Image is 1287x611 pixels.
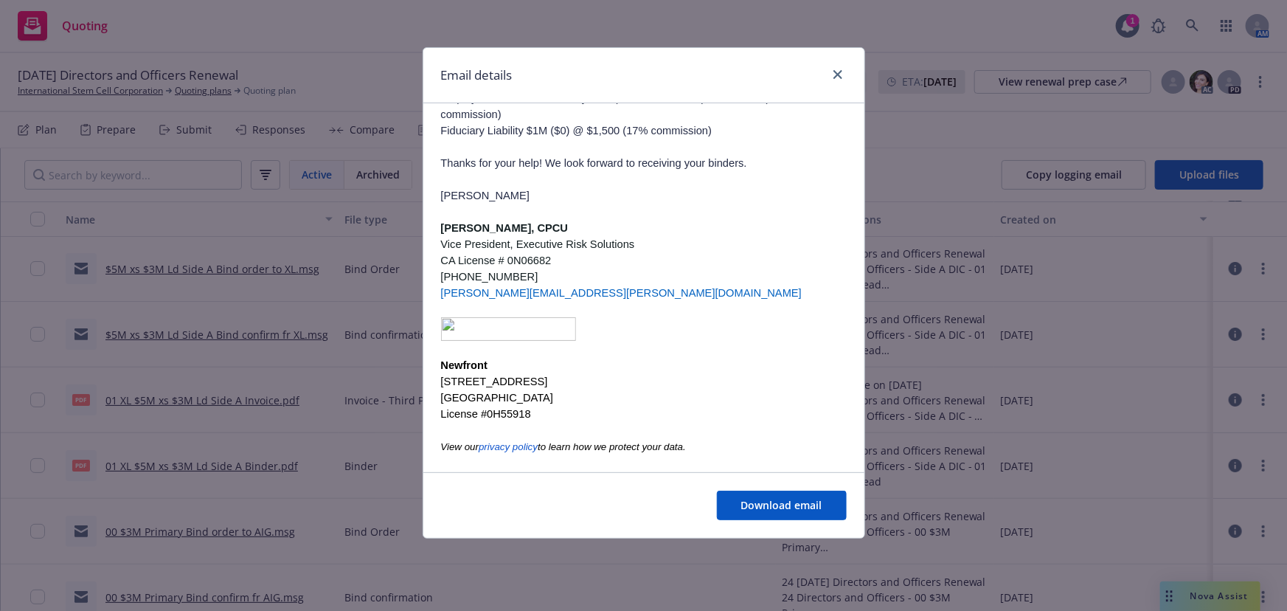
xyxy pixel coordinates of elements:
span: [GEOGRAPHIC_DATA] [441,392,554,404]
span: Newfront [441,359,488,371]
span: Download email [741,498,822,512]
img: image001.png@01DB4C89.99B26F00 [441,317,577,341]
li: Employment Practices Liability $1M ($100K/$150K CA) @ $13,950 (17% commission) [441,90,847,122]
a: close [829,66,847,83]
p: Thanks for your help! We look forward to receiving your binders. [441,155,847,171]
li: Fiduciary Liability $1M ($0) @ $1,500 (17% commission) [441,122,847,139]
p: [PERSON_NAME] [441,187,847,204]
span: View our [441,441,479,452]
span: License #0H55918 [441,408,531,420]
span: to learn how we protect your data. [538,441,686,452]
span: CA License # 0N06682 [441,255,552,266]
a: [PERSON_NAME][EMAIL_ADDRESS][PERSON_NAME][DOMAIN_NAME] [441,287,802,299]
h1: Email details [441,66,513,85]
a: privacy policy [479,441,538,452]
button: Download email [717,491,847,520]
span: privacy policy [479,441,538,452]
span: [STREET_ADDRESS] [441,376,548,387]
span: [PERSON_NAME], CPCU [441,222,569,234]
span: Vice President, Executive Risk Solutions [441,238,635,250]
span: [PHONE_NUMBER] [441,271,538,283]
